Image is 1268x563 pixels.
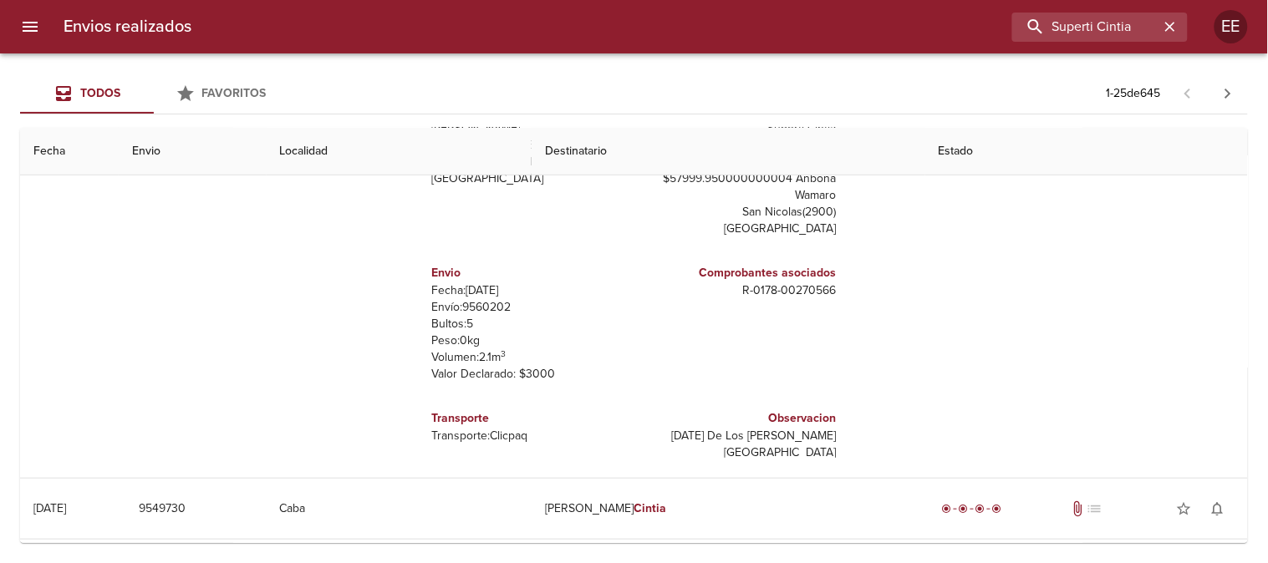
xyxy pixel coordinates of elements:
[641,221,837,237] p: [GEOGRAPHIC_DATA]
[1107,85,1161,102] p: 1 - 25 de 645
[1087,500,1103,517] span: No tiene pedido asociado
[939,500,1006,517] div: Entregado
[1215,10,1248,43] div: EE
[432,332,628,349] p: Peso: 0 kg
[64,13,191,40] h6: Envios realizados
[432,299,628,316] p: Envío: 9560202
[634,501,666,515] em: Cintia
[432,282,628,299] p: Fecha: [DATE]
[20,128,119,175] th: Fecha
[119,128,266,175] th: Envio
[992,504,1002,514] span: radio_button_checked
[975,504,985,514] span: radio_button_checked
[1168,84,1208,101] span: Pagina anterior
[432,366,628,383] p: Valor Declarado: $ 3000
[641,264,837,282] h6: Comprobantes asociados
[1176,500,1193,517] span: star_border
[942,504,952,514] span: radio_button_checked
[925,128,1248,175] th: Estado
[33,501,66,515] div: [DATE]
[641,282,837,299] p: R - 0178 - 00270566
[1208,74,1248,114] span: Pagina siguiente
[267,128,532,175] th: Localidad
[10,7,50,47] button: menu
[959,504,969,514] span: radio_button_checked
[20,74,288,114] div: Tabs Envios
[1012,13,1159,42] input: buscar
[532,479,924,539] td: [PERSON_NAME]
[432,316,628,332] p: Bultos: 5
[1070,500,1087,517] span: Tiene documentos adjuntos
[202,86,267,100] span: Favoritos
[1215,10,1248,43] div: Abrir información de usuario
[641,204,837,221] p: San Nicolas ( 2900 )
[502,348,507,359] sup: 3
[432,349,628,366] p: Volumen: 2.1 m
[267,479,532,539] td: Caba
[139,499,186,520] span: 9549730
[432,409,628,428] h6: Transporte
[641,409,837,428] h6: Observacion
[641,428,837,461] p: [DATE] De Los [PERSON_NAME] [GEOGRAPHIC_DATA]
[1209,500,1226,517] span: notifications_none
[132,494,192,525] button: 9549730
[80,86,120,100] span: Todos
[532,128,924,175] th: Destinatario
[1168,492,1201,525] button: Agregar a favoritos
[432,170,628,187] p: [GEOGRAPHIC_DATA]
[1201,492,1235,525] button: Activar notificaciones
[432,264,628,282] h6: Envio
[432,428,628,444] p: Transporte: Clicpaq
